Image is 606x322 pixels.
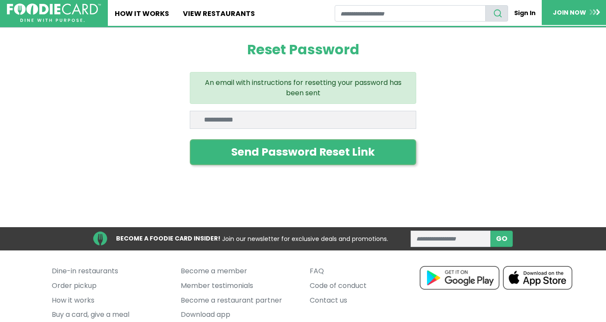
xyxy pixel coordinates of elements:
a: FAQ [310,264,426,279]
a: Download app [181,307,297,322]
input: enter email address [411,231,491,247]
span: Join our newsletter for exclusive deals and promotions. [222,234,388,243]
a: Buy a card, give a meal [52,307,168,322]
a: How it works [52,293,168,308]
a: Dine-in restaurants [52,264,168,279]
img: FoodieCard; Eat, Drink, Save, Donate [7,3,101,22]
a: Contact us [310,293,426,308]
div: An email with instructions for resetting your password has been sent [190,72,416,104]
button: search [485,5,508,22]
button: Send Password Reset Link [190,139,416,165]
a: Member testimonials [181,278,297,293]
h1: Reset Password [190,41,416,58]
a: Become a member [181,264,297,279]
a: Code of conduct [310,278,426,293]
input: restaurant search [335,5,486,22]
a: Sign In [508,5,542,21]
button: subscribe [490,231,513,247]
strong: BECOME A FOODIE CARD INSIDER! [116,234,220,243]
a: Order pickup [52,278,168,293]
a: Become a restaurant partner [181,293,297,308]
